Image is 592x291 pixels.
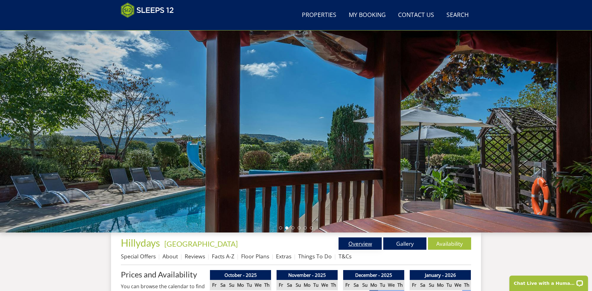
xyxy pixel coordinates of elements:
[378,280,387,290] th: Tu
[262,280,271,290] th: Th
[299,8,339,22] a: Properties
[383,237,426,250] a: Gallery
[410,280,418,290] th: Fr
[505,272,592,291] iframe: LiveChat chat widget
[185,253,205,260] a: Reviews
[343,270,405,280] th: December - 2025
[162,239,238,248] span: -
[277,280,285,290] th: Fr
[121,270,205,279] a: Prices and Availability
[219,280,227,290] th: Sa
[428,237,471,250] a: Availability
[418,280,427,290] th: Sa
[454,280,462,290] th: We
[387,280,396,290] th: We
[121,2,174,18] img: Sleeps 12
[462,280,471,290] th: Th
[343,280,352,290] th: Fr
[245,280,253,290] th: Tu
[298,253,332,260] a: Things To Do
[396,280,404,290] th: Th
[227,280,236,290] th: Su
[339,253,351,260] a: T&Cs
[339,237,382,250] a: Overview
[285,280,294,290] th: Sa
[276,253,291,260] a: Extras
[241,253,269,260] a: Floor Plans
[311,280,320,290] th: Tu
[436,280,445,290] th: Mo
[294,280,302,290] th: Su
[210,270,271,280] th: October - 2025
[445,280,453,290] th: Tu
[210,280,219,290] th: Fr
[277,270,338,280] th: November - 2025
[444,8,471,22] a: Search
[303,280,311,290] th: Mo
[254,280,262,290] th: We
[118,22,183,27] iframe: Customer reviews powered by Trustpilot
[164,239,238,248] a: [GEOGRAPHIC_DATA]
[369,280,378,290] th: Mo
[410,270,471,280] th: January - 2026
[121,253,156,260] a: Special Offers
[329,280,338,290] th: Th
[162,253,178,260] a: About
[360,280,369,290] th: Su
[352,280,360,290] th: Sa
[212,253,234,260] a: Facts A-Z
[236,280,245,290] th: Mo
[427,280,436,290] th: Su
[346,8,388,22] a: My Booking
[396,8,437,22] a: Contact Us
[320,280,329,290] th: We
[121,237,162,249] a: Hillydays
[121,237,160,249] span: Hillydays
